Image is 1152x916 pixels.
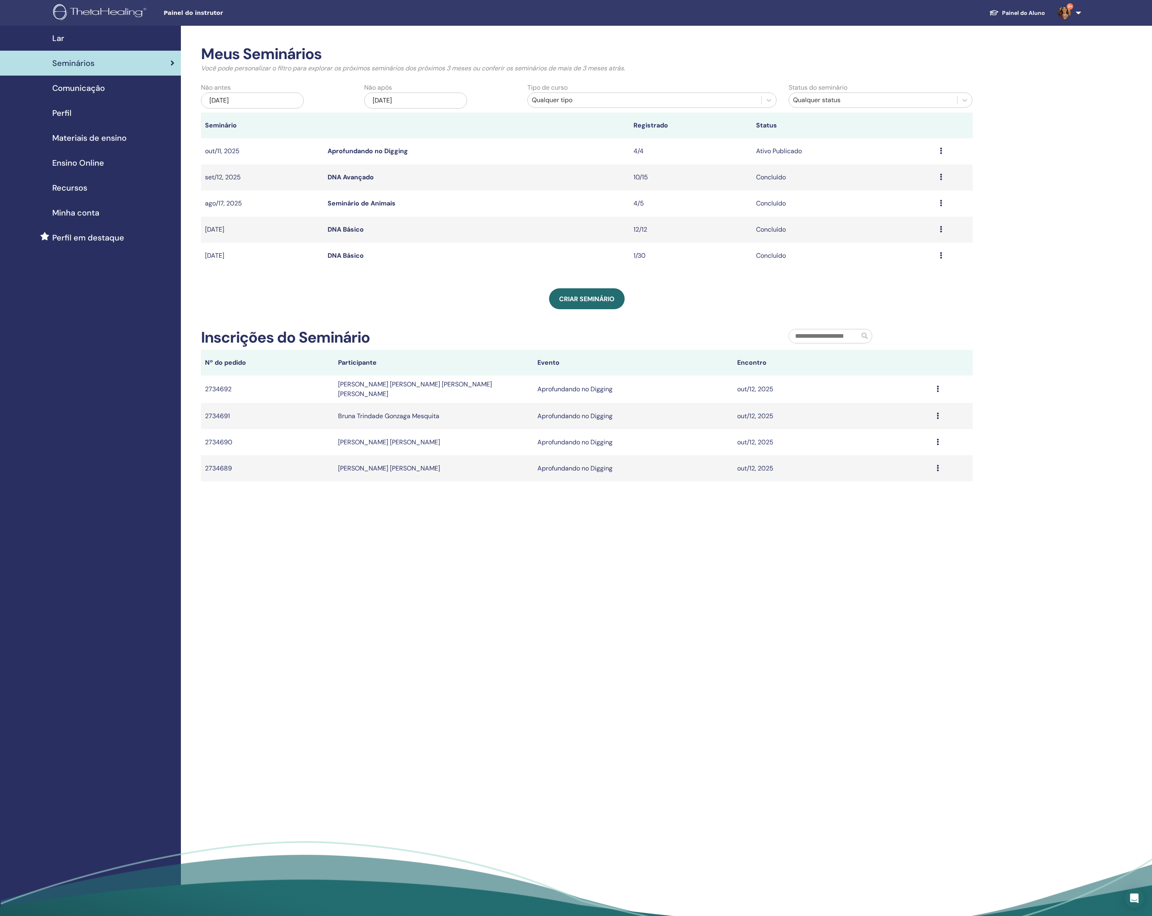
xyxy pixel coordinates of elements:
img: logo.png [53,4,149,22]
div: Qualquer status [793,95,953,105]
td: Concluído [752,191,936,217]
label: Não após [364,83,392,92]
span: Painel do instrutor [164,9,284,17]
p: Você pode personalizar o filtro para explorar os próximos seminários dos próximos 3 meses ou conf... [201,64,973,73]
td: out/11, 2025 [201,138,324,164]
a: DNA Básico [328,251,364,260]
td: out/12, 2025 [733,455,933,481]
label: Status do seminário [789,83,847,92]
td: Aprofundando no Digging [533,376,733,403]
th: Nº do pedido [201,350,334,376]
td: ago/17, 2025 [201,191,324,217]
label: Tipo de curso [527,83,568,92]
td: out/12, 2025 [733,429,933,455]
div: Qualquer tipo [532,95,757,105]
td: [DATE] [201,217,324,243]
span: Comunicação [52,82,105,94]
a: Aprofundando no Digging [328,147,408,155]
a: DNA Avançado [328,173,374,181]
td: out/12, 2025 [733,376,933,403]
div: [DATE] [364,92,467,109]
span: Recursos [52,182,87,194]
td: 2734689 [201,455,334,481]
td: 2734690 [201,429,334,455]
td: 4/4 [629,138,752,164]
td: [DATE] [201,243,324,269]
span: Criar seminário [559,295,615,303]
td: set/12, 2025 [201,164,324,191]
span: Lar [52,32,64,44]
span: Perfil em destaque [52,232,124,244]
div: Open Intercom Messenger [1125,889,1144,908]
span: Materiais de ensino [52,132,127,144]
h2: Meus Seminários [201,45,973,64]
td: 2734692 [201,376,334,403]
td: Concluído [752,243,936,269]
th: Evento [533,350,733,376]
th: Registrado [629,113,752,138]
td: [PERSON_NAME] [PERSON_NAME] [334,455,533,481]
img: default.jpg [1058,6,1071,19]
a: Painel do Aluno [983,6,1052,21]
td: Ativo Publicado [752,138,936,164]
span: Perfil [52,107,72,119]
td: 12/12 [629,217,752,243]
th: Participante [334,350,533,376]
td: Concluído [752,217,936,243]
span: Seminários [52,57,94,69]
th: Seminário [201,113,324,138]
td: 2734691 [201,403,334,429]
div: [DATE] [201,92,304,109]
h2: Inscrições do Seminário [201,329,370,347]
td: out/12, 2025 [733,403,933,429]
td: 1/30 [629,243,752,269]
td: Concluído [752,164,936,191]
a: DNA Básico [328,225,364,234]
td: Aprofundando no Digging [533,455,733,481]
td: [PERSON_NAME] [PERSON_NAME] [334,429,533,455]
td: 4/5 [629,191,752,217]
a: Criar seminário [549,288,625,309]
a: Seminário de Animais [328,199,396,207]
td: Bruna Trindade Gonzaga Mesquita [334,403,533,429]
label: Não antes [201,83,231,92]
span: 9+ [1067,3,1073,10]
img: graduation-cap-white.svg [989,9,999,16]
span: Minha conta [52,207,99,219]
td: [PERSON_NAME] [PERSON_NAME] [PERSON_NAME] [PERSON_NAME] [334,376,533,403]
td: Aprofundando no Digging [533,429,733,455]
th: Encontro [733,350,933,376]
th: Status [752,113,936,138]
span: Ensino Online [52,157,104,169]
td: Aprofundando no Digging [533,403,733,429]
td: 10/15 [629,164,752,191]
